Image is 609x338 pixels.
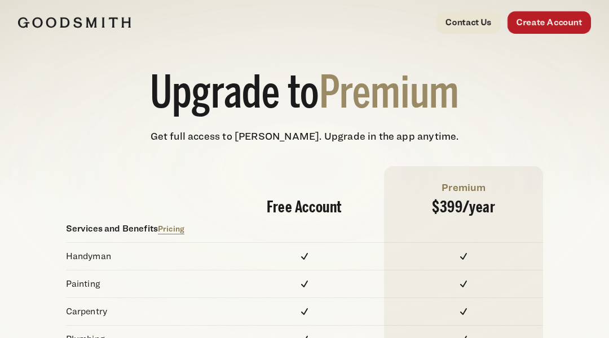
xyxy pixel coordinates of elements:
[507,11,591,34] a: Create Account
[66,222,225,235] p: Services and Benefits
[319,74,459,117] span: Premium
[298,250,311,263] img: Check Line
[18,17,131,28] img: Goodsmith
[398,180,529,195] h4: Premium
[457,305,470,318] img: Check Line
[457,250,470,263] img: Check Line
[239,199,370,215] h3: Free Account
[398,199,529,215] h3: $399/ year
[436,11,501,34] a: Contact Us
[158,224,184,233] a: Pricing
[298,277,311,291] img: Check Line
[66,277,225,291] p: Painting
[298,305,311,318] img: Check Line
[66,250,225,263] p: Handyman
[66,305,225,318] p: Carpentry
[457,277,470,291] img: Check Line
